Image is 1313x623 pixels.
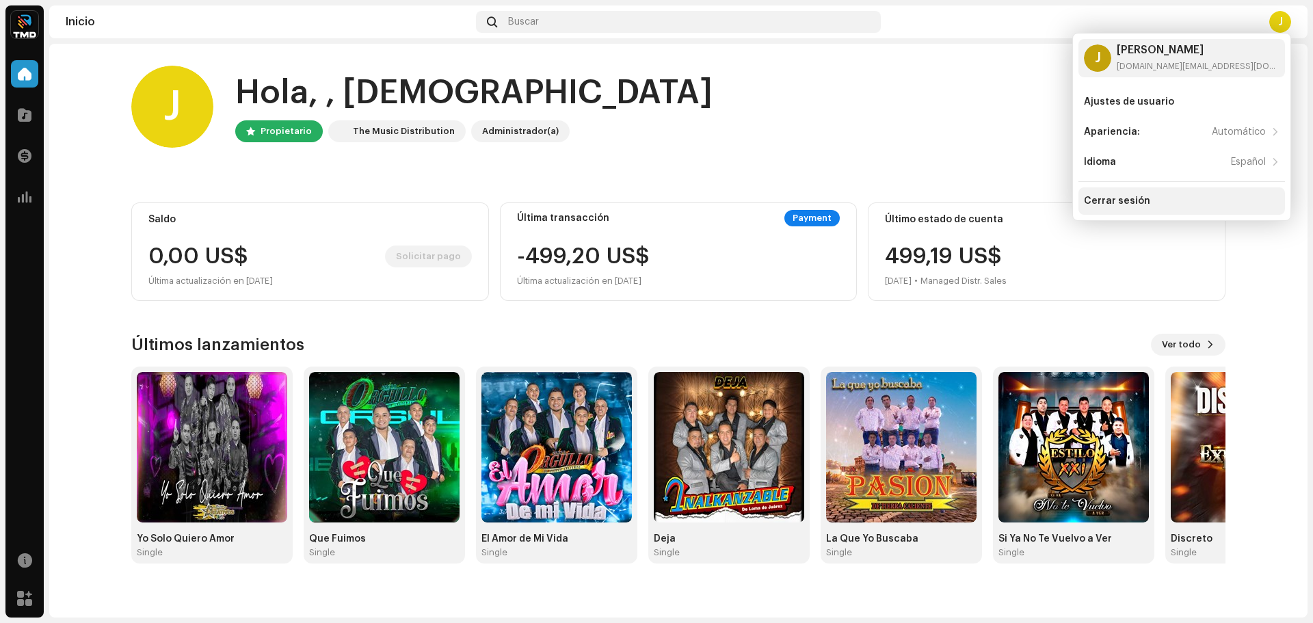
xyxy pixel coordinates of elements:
[1231,157,1266,168] div: Español
[1084,96,1174,107] div: Ajustes de usuario
[309,533,460,544] div: Que Fuimos
[481,372,632,522] img: 19359992-08e0-4936-99c5-6ddef69d5f68
[137,533,287,544] div: Yo Solo Quiero Amor
[131,334,304,356] h3: Últimos lanzamientos
[1084,196,1150,207] div: Cerrar sesión
[998,533,1149,544] div: Si Ya No Te Vuelvo a Ver
[914,273,918,289] div: •
[331,123,347,140] img: 622bc8f8-b98b-49b5-8c6c-3a84fb01c0a0
[920,273,1007,289] div: Managed Distr. Sales
[131,202,489,301] re-o-card-value: Saldo
[868,202,1225,301] re-o-card-value: Último estado de cuenta
[826,372,977,522] img: 7a6ba1d5-1bf8-47c1-a896-34ad4ffea5e6
[654,547,680,558] div: Single
[481,533,632,544] div: El Amor de Mi Vida
[998,372,1149,522] img: f5fec9d8-cc6e-4140-81fa-c5a8cba6e9f3
[481,547,507,558] div: Single
[1078,88,1285,116] re-m-nav-item: Ajustes de usuario
[784,210,840,226] div: Payment
[654,533,804,544] div: Deja
[1084,127,1140,137] div: Apariencia:
[309,372,460,522] img: 95685449-1e51-4a30-a68b-ec95738ffc11
[1269,11,1291,33] div: J
[885,273,912,289] div: [DATE]
[482,123,559,140] div: Administrador(a)
[1078,187,1285,215] re-m-nav-item: Cerrar sesión
[1212,127,1266,137] div: Automático
[1171,547,1197,558] div: Single
[261,123,312,140] div: Propietario
[309,547,335,558] div: Single
[235,71,713,115] div: Hola, , [DEMOGRAPHIC_DATA]
[11,11,38,38] img: 622bc8f8-b98b-49b5-8c6c-3a84fb01c0a0
[131,66,213,148] div: J
[137,372,287,522] img: 4a8e4846-c17e-4a80-b37b-3e9216e719f1
[998,547,1024,558] div: Single
[396,243,461,270] span: Solicitar pago
[1117,44,1279,55] div: [PERSON_NAME]
[137,547,163,558] div: Single
[1078,118,1285,146] re-m-nav-item: Apariencia:
[1151,334,1225,356] button: Ver todo
[148,273,472,289] div: Última actualización en [DATE]
[826,547,852,558] div: Single
[1084,157,1116,168] div: Idioma
[1117,61,1279,72] div: [DOMAIN_NAME][EMAIL_ADDRESS][DOMAIN_NAME]
[654,372,804,522] img: bd7cd556-01f0-4461-bf0a-1a15415b9a3c
[885,214,1208,225] div: Último estado de cuenta
[826,533,977,544] div: La Que Yo Buscaba
[517,273,650,289] div: Última actualización en [DATE]
[1078,148,1285,176] re-m-nav-item: Idioma
[1162,331,1201,358] span: Ver todo
[508,16,539,27] span: Buscar
[385,246,472,267] button: Solicitar pago
[353,123,455,140] div: The Music Distribution
[148,214,472,225] div: Saldo
[66,16,470,27] div: Inicio
[1084,44,1111,72] div: J
[517,213,609,224] div: Última transacción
